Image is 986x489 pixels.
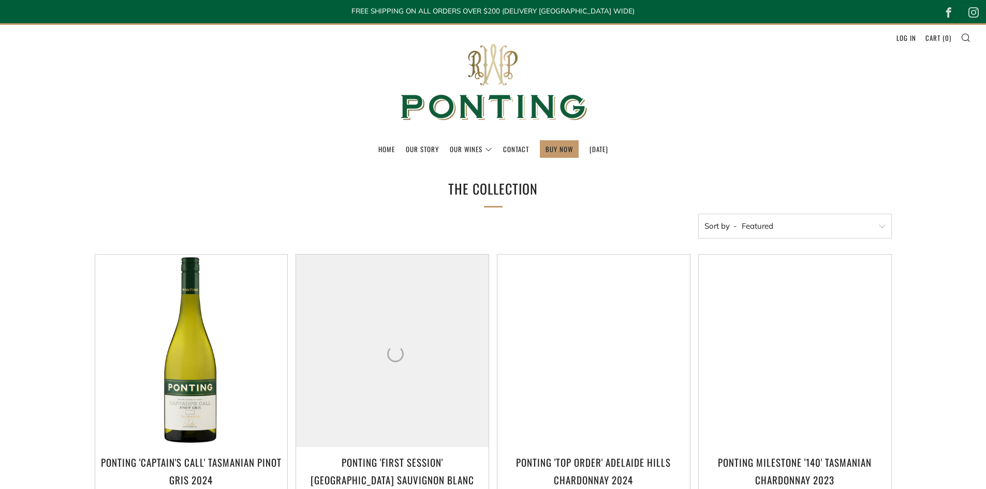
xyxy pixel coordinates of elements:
a: Our Wines [450,141,492,157]
a: Log in [896,29,916,46]
img: Ponting Wines [390,25,597,140]
a: Our Story [406,141,439,157]
span: 0 [945,33,949,43]
a: Home [378,141,395,157]
a: [DATE] [590,141,608,157]
h3: Ponting 'Top Order' Adelaide Hills Chardonnay 2024 [503,453,685,488]
a: BUY NOW [546,141,573,157]
h3: Ponting Milestone '140' Tasmanian Chardonnay 2023 [704,453,886,488]
h1: The Collection [338,177,649,201]
a: Contact [503,141,529,157]
h3: Ponting 'Captain's Call' Tasmanian Pinot Gris 2024 [100,453,283,488]
a: Cart (0) [925,29,951,46]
